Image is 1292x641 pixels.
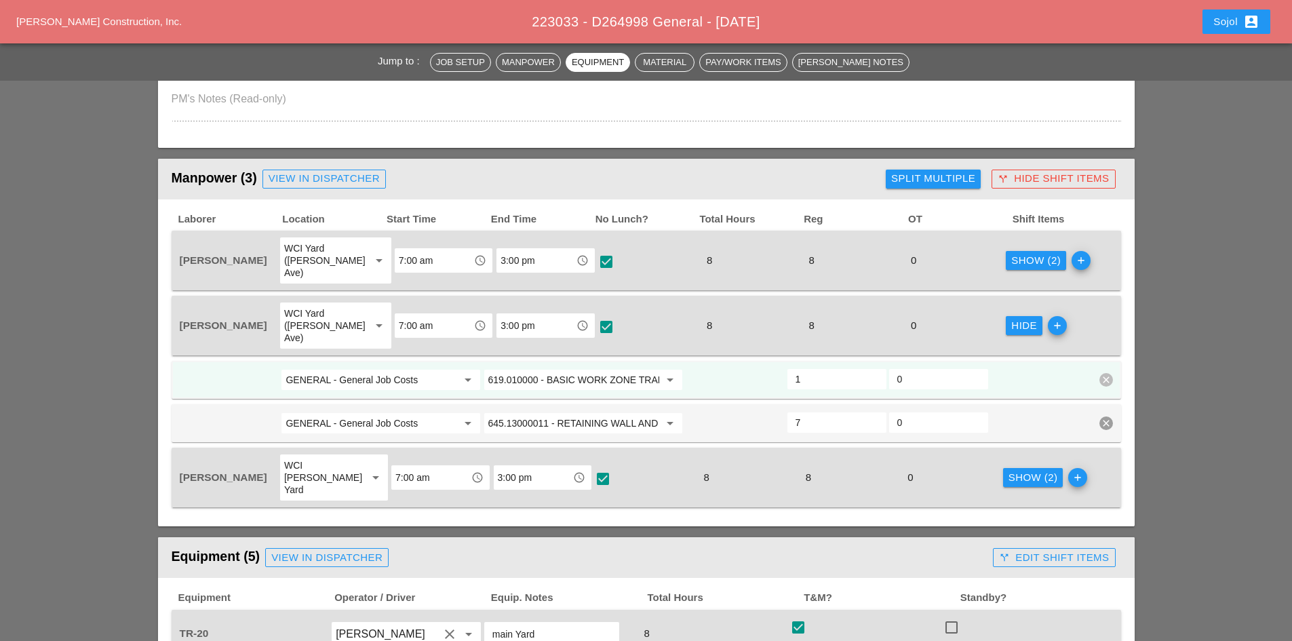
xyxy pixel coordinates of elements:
[460,415,476,431] i: arrow_drop_down
[993,548,1115,567] button: Edit Shift Items
[436,56,485,69] div: Job Setup
[460,372,476,388] i: arrow_drop_down
[281,212,385,227] span: Location
[803,319,819,331] span: 8
[1048,316,1067,335] i: add
[180,254,267,266] span: [PERSON_NAME]
[572,56,624,69] div: Equipment
[1011,212,1116,227] span: Shift Items
[271,550,383,566] div: View in Dispatcher
[699,53,787,72] button: Pay/Work Items
[474,254,486,267] i: access_time
[1213,14,1259,30] div: Sojol
[16,16,182,27] a: [PERSON_NAME] Construction, Inc.
[488,412,659,434] input: 645.13000011
[490,212,594,227] span: End Time
[698,471,714,483] span: 8
[1202,9,1270,34] button: Sojol
[992,170,1115,189] button: Hide Shift Items
[796,368,878,390] input: Hours
[802,212,907,227] span: Reg
[802,590,959,606] span: T&M?
[1006,251,1066,270] button: Show (2)
[284,459,357,496] div: WCI [PERSON_NAME] Yard
[998,171,1109,187] div: Hide Shift Items
[180,627,209,639] span: TR-20
[471,471,484,484] i: access_time
[638,627,654,639] span: 8
[177,590,334,606] span: Equipment
[286,412,456,434] input: GENERAL
[180,319,267,331] span: [PERSON_NAME]
[576,319,589,332] i: access_time
[490,590,646,606] span: Equip. Notes
[172,166,881,193] div: Manpower (3)
[1099,416,1113,430] i: clear
[800,471,817,483] span: 8
[474,319,486,332] i: access_time
[430,53,491,72] button: Job Setup
[798,56,903,69] div: [PERSON_NAME] Notes
[999,550,1109,566] div: Edit Shift Items
[999,552,1010,563] i: call_split
[172,544,988,571] div: Equipment (5)
[897,412,980,433] input: OT Hours
[803,254,819,266] span: 8
[701,254,718,266] span: 8
[502,56,555,69] div: Manpower
[905,254,922,266] span: 0
[385,212,490,227] span: Start Time
[286,369,456,391] input: GENERAL
[641,56,688,69] div: Material
[1003,468,1063,487] button: Show (2)
[1006,316,1042,335] button: Hide
[269,171,380,187] div: View in Dispatcher
[705,56,781,69] div: Pay/Work Items
[177,212,281,227] span: Laborer
[662,372,678,388] i: arrow_drop_down
[172,88,1121,121] textarea: PM's Notes (Read-only)
[1243,14,1259,30] i: account_box
[907,212,1011,227] span: OT
[371,317,387,334] i: arrow_drop_down
[1072,251,1091,270] i: add
[496,53,561,72] button: Manpower
[701,319,718,331] span: 8
[378,55,425,66] span: Jump to :
[646,590,803,606] span: Total Hours
[284,307,359,344] div: WCI Yard ([PERSON_NAME] Ave)
[902,471,918,483] span: 0
[488,369,659,391] input: 619.010000
[886,170,981,189] button: Split Multiple
[792,53,909,72] button: [PERSON_NAME] Notes
[180,471,267,483] span: [PERSON_NAME]
[1068,468,1087,487] i: add
[1099,373,1113,387] i: clear
[796,412,878,433] input: Hours
[532,14,760,29] span: 223033 - D264998 General - [DATE]
[576,254,589,267] i: access_time
[1011,253,1061,269] div: Show (2)
[594,212,699,227] span: No Lunch?
[284,242,359,279] div: WCI Yard ([PERSON_NAME] Ave)
[1009,470,1058,486] div: Show (2)
[573,471,585,484] i: access_time
[897,368,980,390] input: OT Hours
[635,53,694,72] button: Material
[698,212,802,227] span: Total Hours
[265,548,389,567] a: View in Dispatcher
[905,319,922,331] span: 0
[368,469,384,486] i: arrow_drop_down
[333,590,490,606] span: Operator / Driver
[959,590,1116,606] span: Standby?
[891,171,975,187] div: Split Multiple
[566,53,630,72] button: Equipment
[662,415,678,431] i: arrow_drop_down
[371,252,387,269] i: arrow_drop_down
[1011,318,1037,334] div: Hide
[998,174,1009,184] i: call_split
[262,170,386,189] a: View in Dispatcher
